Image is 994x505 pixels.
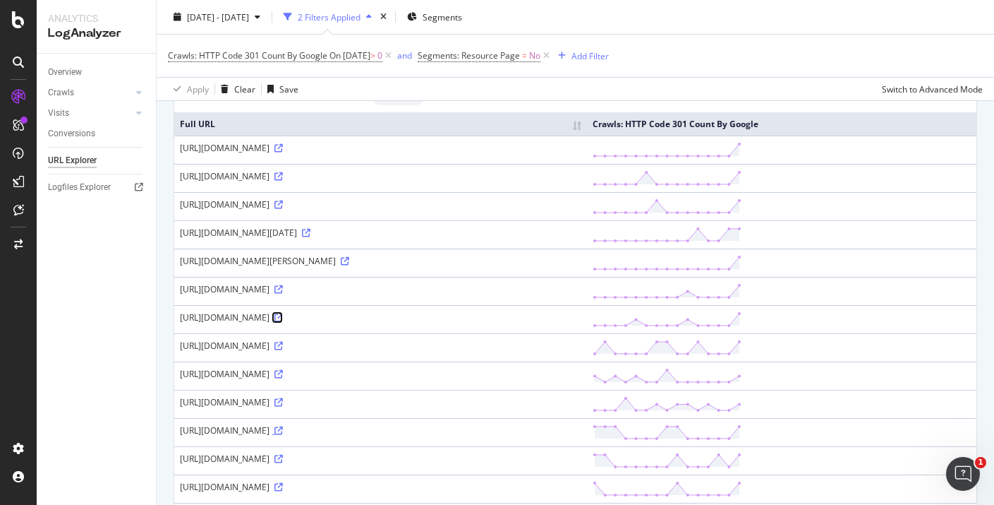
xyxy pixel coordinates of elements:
span: = [522,49,527,61]
a: Visits [48,106,132,121]
div: Switch to Advanced Mode [882,83,983,95]
div: [URL][DOMAIN_NAME] [180,198,581,210]
a: Overview [48,65,146,80]
button: Save [262,78,298,100]
div: [URL][DOMAIN_NAME] [180,453,581,465]
div: Clear [234,83,255,95]
div: Analytics [48,11,145,25]
div: URL Explorer [48,153,97,168]
button: Switch to Advanced Mode [876,78,983,100]
span: Segments [423,11,462,23]
a: Crawls [48,85,132,100]
th: Crawls: HTTP Code 301 Count By Google [587,112,976,136]
button: [DATE] - [DATE] [168,6,266,28]
a: Logfiles Explorer [48,180,146,195]
span: 0 [377,46,382,66]
span: [DATE] - [DATE] [187,11,249,23]
div: [URL][DOMAIN_NAME][PERSON_NAME] [180,255,581,267]
button: Apply [168,78,209,100]
div: [URL][DOMAIN_NAME] [180,311,581,323]
th: Full URL: activate to sort column ascending [174,112,587,136]
div: [URL][DOMAIN_NAME] [180,142,581,154]
button: and [397,49,412,62]
button: Clear [215,78,255,100]
button: 2 Filters Applied [278,6,377,28]
span: > [370,49,375,61]
div: Save [279,83,298,95]
div: 2 Filters Applied [298,11,360,23]
a: Conversions [48,126,146,141]
div: LogAnalyzer [48,25,145,42]
div: Visits [48,106,69,121]
div: Add Filter [571,49,609,61]
iframe: Intercom live chat [946,457,980,491]
span: Segments: Resource Page [418,49,520,61]
div: [URL][DOMAIN_NAME] [180,481,581,493]
div: [URL][DOMAIN_NAME] [180,283,581,295]
div: Overview [48,65,82,80]
a: URL Explorer [48,153,146,168]
a: Next [936,85,966,105]
div: Crawls [48,85,74,100]
span: No [529,46,540,66]
div: times [377,10,389,24]
button: Add Filter [552,47,609,64]
div: [URL][DOMAIN_NAME] [180,424,581,436]
button: Segments [401,6,468,28]
span: On [DATE] [329,49,370,61]
div: [URL][DOMAIN_NAME][DATE] [180,227,581,239]
div: [URL][DOMAIN_NAME] [180,170,581,182]
div: [URL][DOMAIN_NAME] [180,396,581,408]
span: Crawls: HTTP Code 301 Count By Google [168,49,327,61]
span: 1 [975,457,986,468]
div: and [397,49,412,61]
div: [URL][DOMAIN_NAME] [180,368,581,380]
div: [URL][DOMAIN_NAME] [180,340,581,352]
div: Conversions [48,126,95,141]
div: Logfiles Explorer [48,180,111,195]
div: Apply [187,83,209,95]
